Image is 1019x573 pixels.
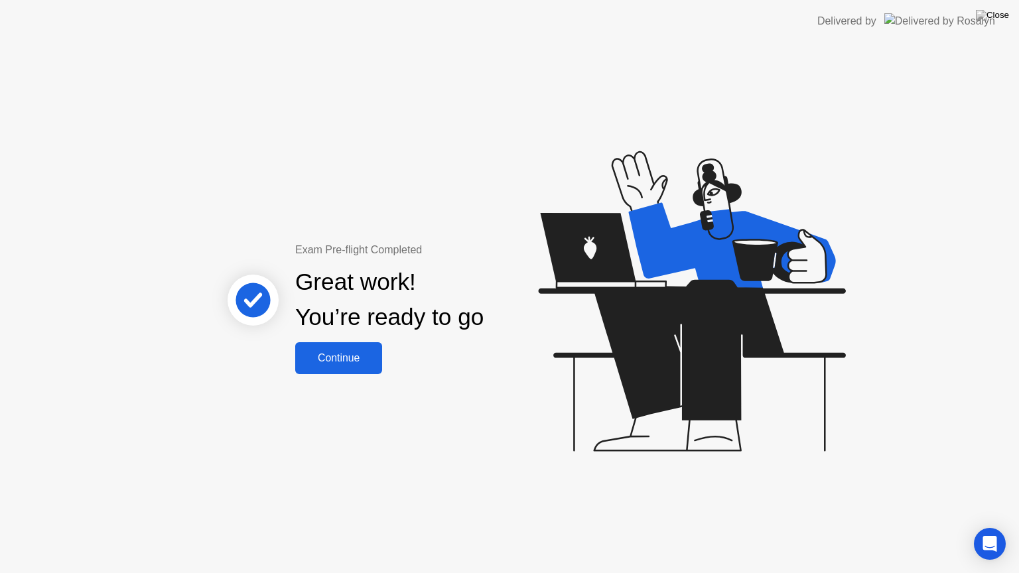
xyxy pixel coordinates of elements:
[295,242,569,258] div: Exam Pre-flight Completed
[295,265,484,335] div: Great work! You’re ready to go
[299,352,378,364] div: Continue
[976,10,1009,21] img: Close
[295,342,382,374] button: Continue
[884,13,995,29] img: Delivered by Rosalyn
[817,13,876,29] div: Delivered by
[974,528,1006,560] div: Open Intercom Messenger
